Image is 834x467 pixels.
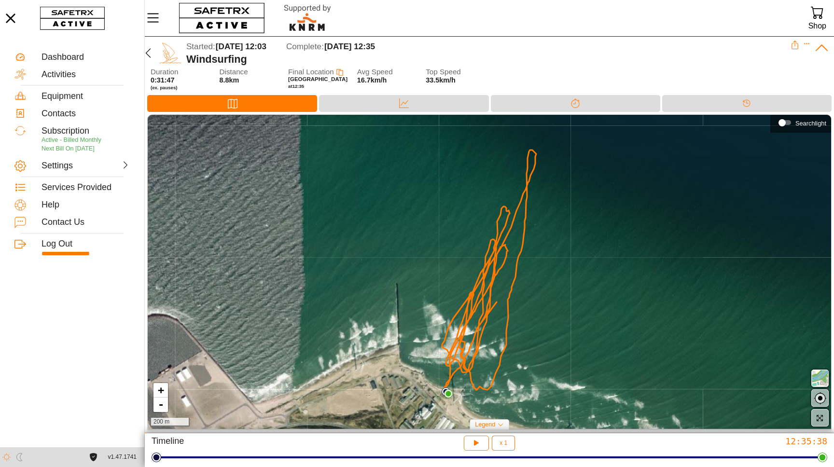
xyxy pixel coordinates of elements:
[220,76,239,84] span: 8.8km
[775,115,826,130] div: Searchlight
[426,68,487,76] span: Top Speed
[804,41,810,47] button: Expand
[491,95,660,112] div: Splits
[14,69,26,80] img: Activities.svg
[153,383,168,398] a: Zoom in
[102,449,142,465] button: v1.47.1741
[108,452,137,462] span: v1.47.1741
[357,76,387,84] span: 16.7km/h
[159,42,181,64] img: WIND_SURFING.svg
[442,387,450,396] img: PathStart.svg
[42,91,130,102] div: Equipment
[147,95,317,112] div: Map
[150,418,190,426] div: 200 m
[14,125,26,137] img: Subscription.svg
[216,42,266,51] span: [DATE] 12:03
[14,199,26,211] img: Help.svg
[186,42,215,51] span: Started:
[500,440,507,446] span: x 1
[42,126,130,137] div: Subscription
[808,19,826,32] div: Shop
[42,239,130,249] div: Log Out
[426,76,456,84] span: 33.5km/h
[2,453,11,461] img: ModeLight.svg
[42,200,130,210] div: Help
[151,85,212,91] span: (ex. pauses)
[42,109,130,119] div: Contacts
[220,68,281,76] span: Distance
[151,76,175,84] span: 0:31:47
[288,68,334,76] span: Final Location
[604,436,827,447] div: 12:35:38
[14,217,26,228] img: ContactUs.svg
[153,398,168,412] a: Zoom out
[288,83,304,89] span: at 12:35
[42,217,130,228] div: Contact Us
[42,182,130,193] div: Services Provided
[286,42,324,51] span: Complete:
[151,68,212,76] span: Duration
[662,95,832,112] div: Timeline
[42,69,130,80] div: Activities
[186,53,791,66] div: Windsurfing
[475,421,495,428] span: Legend
[444,389,453,398] img: PathEnd.svg
[357,68,419,76] span: Avg Speed
[152,436,375,451] div: Timeline
[15,453,24,461] img: ModeDark.svg
[87,453,100,461] a: License Agreement
[319,95,488,112] div: Data
[145,8,169,28] button: Menu
[273,2,342,34] img: RescueLogo.svg
[42,52,130,63] div: Dashboard
[140,41,156,66] button: Back
[288,76,347,82] span: [GEOGRAPHIC_DATA]
[795,120,826,127] div: Searchlight
[42,137,101,143] span: Active - Billed Monthly
[324,42,375,51] span: [DATE] 12:35
[42,161,84,171] div: Settings
[492,436,515,451] button: x 1
[14,90,26,102] img: Equipment.svg
[42,145,95,152] span: Next Bill On [DATE]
